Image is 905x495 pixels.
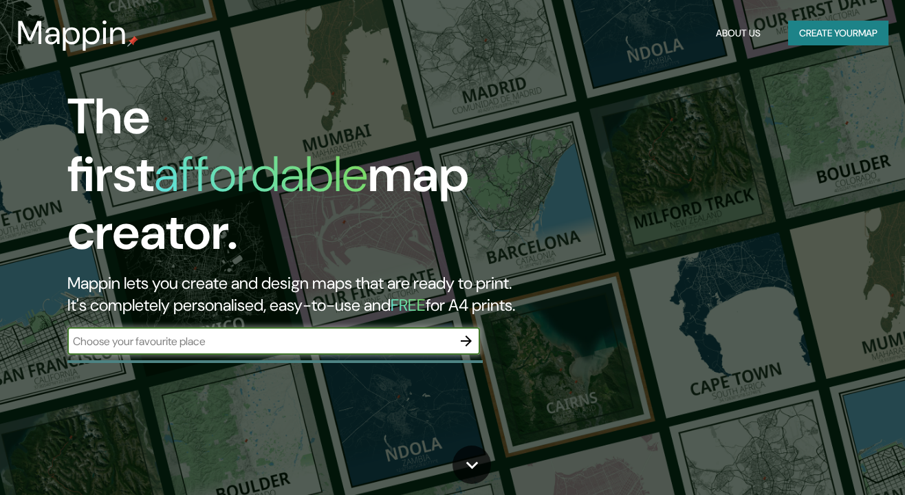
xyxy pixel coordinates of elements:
button: About Us [710,21,766,46]
input: Choose your favourite place [67,333,452,349]
button: Create yourmap [788,21,888,46]
iframe: Help widget launcher [783,441,890,480]
h2: Mappin lets you create and design maps that are ready to print. It's completely personalised, eas... [67,272,520,316]
img: mappin-pin [127,36,138,47]
h3: Mappin [17,14,127,52]
h1: affordable [154,142,368,206]
h1: The first map creator. [67,88,520,272]
h5: FREE [391,294,426,316]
